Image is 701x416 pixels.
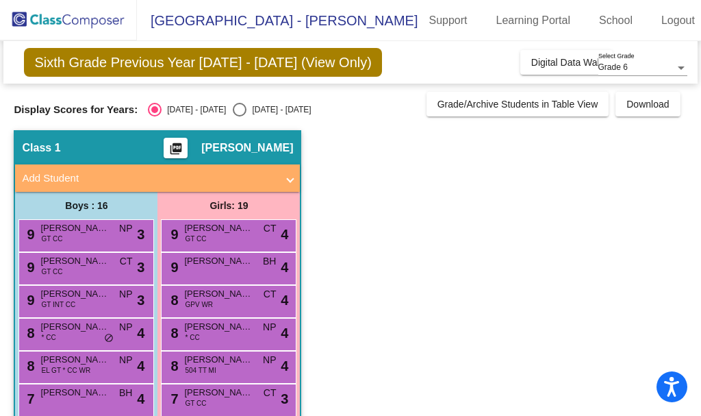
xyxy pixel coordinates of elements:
[40,221,109,235] span: [PERSON_NAME]
[418,10,478,32] a: Support
[40,254,109,268] span: [PERSON_NAME]
[137,290,144,310] span: 3
[119,287,132,302] span: NP
[201,141,293,155] span: [PERSON_NAME]
[40,386,109,400] span: [PERSON_NAME]
[15,192,157,219] div: Boys : 16
[184,221,253,235] span: [PERSON_NAME]
[162,103,226,116] div: [DATE] - [DATE]
[119,320,132,334] span: NP
[185,398,206,408] span: GT CC
[22,141,60,155] span: Class 1
[164,138,188,158] button: Print Students Details
[137,323,144,343] span: 4
[615,92,680,117] button: Download
[588,10,643,32] a: School
[137,224,144,245] span: 3
[426,92,609,117] button: Grade/Archive Students in Table View
[15,164,300,192] mat-expansion-panel-header: Add Student
[531,57,602,68] span: Digital Data Wall
[281,290,288,310] span: 4
[184,320,253,334] span: [PERSON_NAME]
[23,293,34,308] span: 9
[184,386,253,400] span: [PERSON_NAME]
[167,260,178,275] span: 9
[264,287,277,302] span: CT
[520,50,613,75] button: Digital Data Wall
[281,389,288,409] span: 3
[626,99,669,110] span: Download
[264,386,277,400] span: CT
[41,299,75,310] span: GT INT CC
[485,10,582,32] a: Learning Portal
[184,287,253,301] span: [PERSON_NAME]
[281,323,288,343] span: 4
[41,234,62,244] span: GT CC
[167,227,178,242] span: 9
[22,171,277,186] mat-panel-title: Add Student
[23,391,34,406] span: 7
[23,227,34,242] span: 9
[41,365,90,376] span: EL GT * CC WR
[185,299,213,310] span: GPV WR
[263,320,276,334] span: NP
[137,10,418,32] span: [GEOGRAPHIC_DATA] - [PERSON_NAME]
[185,365,216,376] span: 504 TT MI
[167,293,178,308] span: 8
[263,254,276,269] span: BH
[184,353,253,367] span: [PERSON_NAME]
[437,99,598,110] span: Grade/Archive Students in Table View
[264,221,277,236] span: CT
[24,48,381,77] span: Sixth Grade Previous Year [DATE] - [DATE] (View Only)
[137,356,144,376] span: 4
[185,234,206,244] span: GT CC
[14,103,138,116] span: Display Scores for Years:
[246,103,311,116] div: [DATE] - [DATE]
[281,257,288,278] span: 4
[23,326,34,341] span: 8
[40,287,109,301] span: [PERSON_NAME]
[119,386,132,400] span: BH
[40,353,109,367] span: [PERSON_NAME]
[40,320,109,334] span: [PERSON_NAME]
[23,260,34,275] span: 9
[157,192,300,219] div: Girls: 19
[41,267,62,277] span: GT CC
[168,142,184,161] mat-icon: picture_as_pdf
[167,358,178,374] span: 8
[263,353,276,367] span: NP
[167,391,178,406] span: 7
[598,62,628,72] span: Grade 6
[148,103,311,117] mat-radio-group: Select an option
[104,333,114,344] span: do_not_disturb_alt
[137,389,144,409] span: 4
[137,257,144,278] span: 3
[23,358,34,374] span: 8
[119,221,132,236] span: NP
[281,356,288,376] span: 4
[184,254,253,268] span: [PERSON_NAME]
[281,224,288,245] span: 4
[167,326,178,341] span: 8
[120,254,133,269] span: CT
[119,353,132,367] span: NP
